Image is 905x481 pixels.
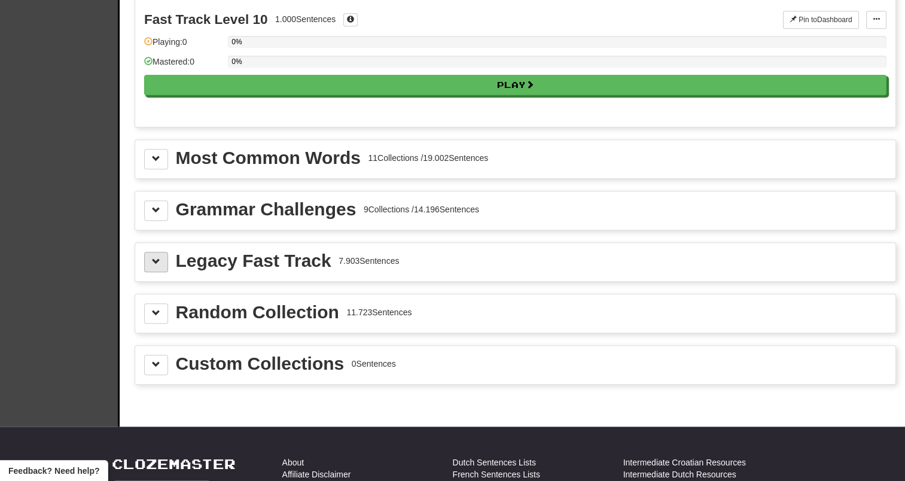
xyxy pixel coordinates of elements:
div: 9 Collections / 14.196 Sentences [364,203,479,215]
div: Legacy Fast Track [176,252,331,270]
div: Most Common Words [176,149,361,167]
div: 7.903 Sentences [339,255,399,267]
div: Playing: 0 [144,36,222,56]
span: Open feedback widget [8,465,99,477]
div: Fast Track Level 10 [144,12,267,27]
a: Clozemaster [112,456,236,471]
a: About [282,456,304,468]
div: 11.723 Sentences [346,306,412,318]
div: Random Collection [176,303,339,321]
a: Affiliate Disclaimer [282,468,351,480]
a: Intermediate Dutch Resources [623,468,736,480]
div: Grammar Challenges [176,200,356,218]
a: Dutch Sentences Lists [453,456,536,468]
button: Pin toDashboard [783,11,859,29]
div: 1.000 Sentences [275,13,336,25]
div: Mastered: 0 [144,56,222,75]
button: Play [144,75,886,95]
a: French Sentences Lists [453,468,540,480]
div: 11 Collections / 19.002 Sentences [368,152,488,164]
div: 0 Sentences [352,358,396,370]
a: Intermediate Croatian Resources [623,456,746,468]
div: Custom Collections [176,355,345,373]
